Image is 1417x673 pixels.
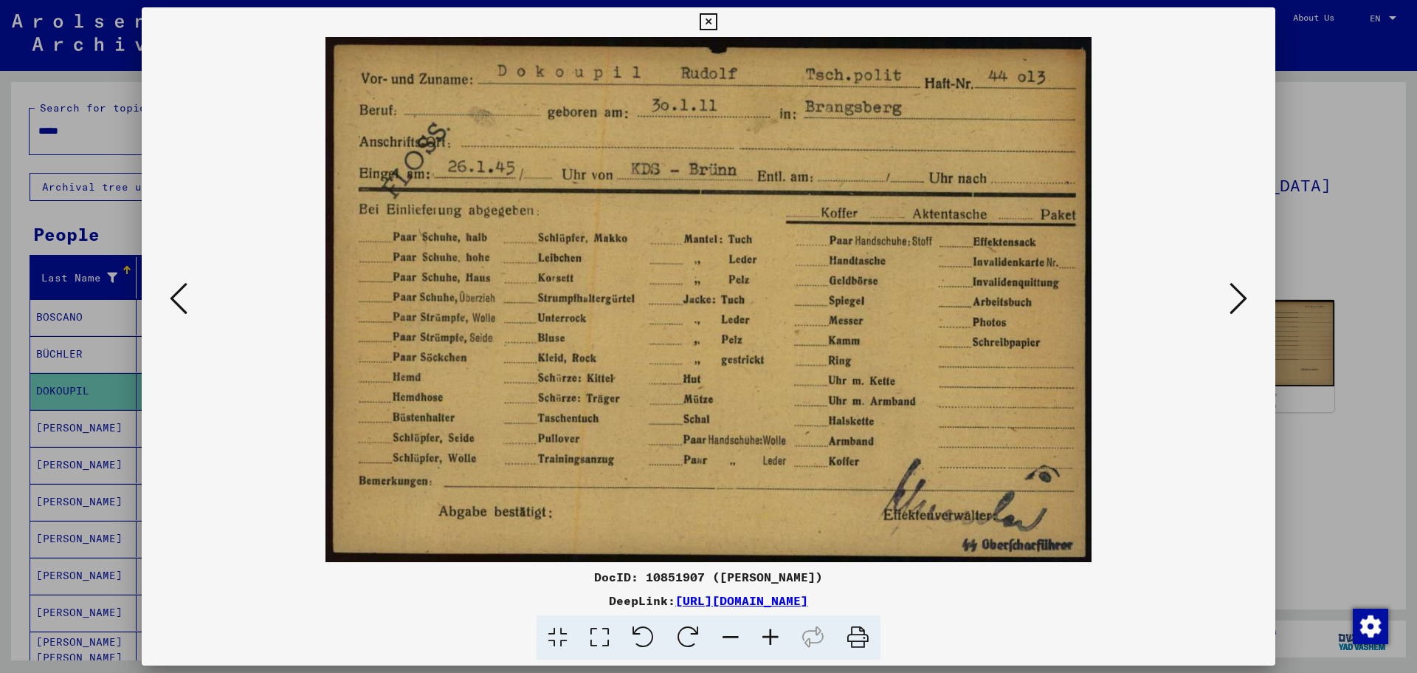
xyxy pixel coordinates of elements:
[192,37,1225,562] img: 001.jpg
[675,593,808,608] a: [URL][DOMAIN_NAME]
[142,592,1275,609] div: DeepLink:
[1352,608,1387,643] div: Change consent
[1353,609,1388,644] img: Change consent
[142,568,1275,586] div: DocID: 10851907 ([PERSON_NAME])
